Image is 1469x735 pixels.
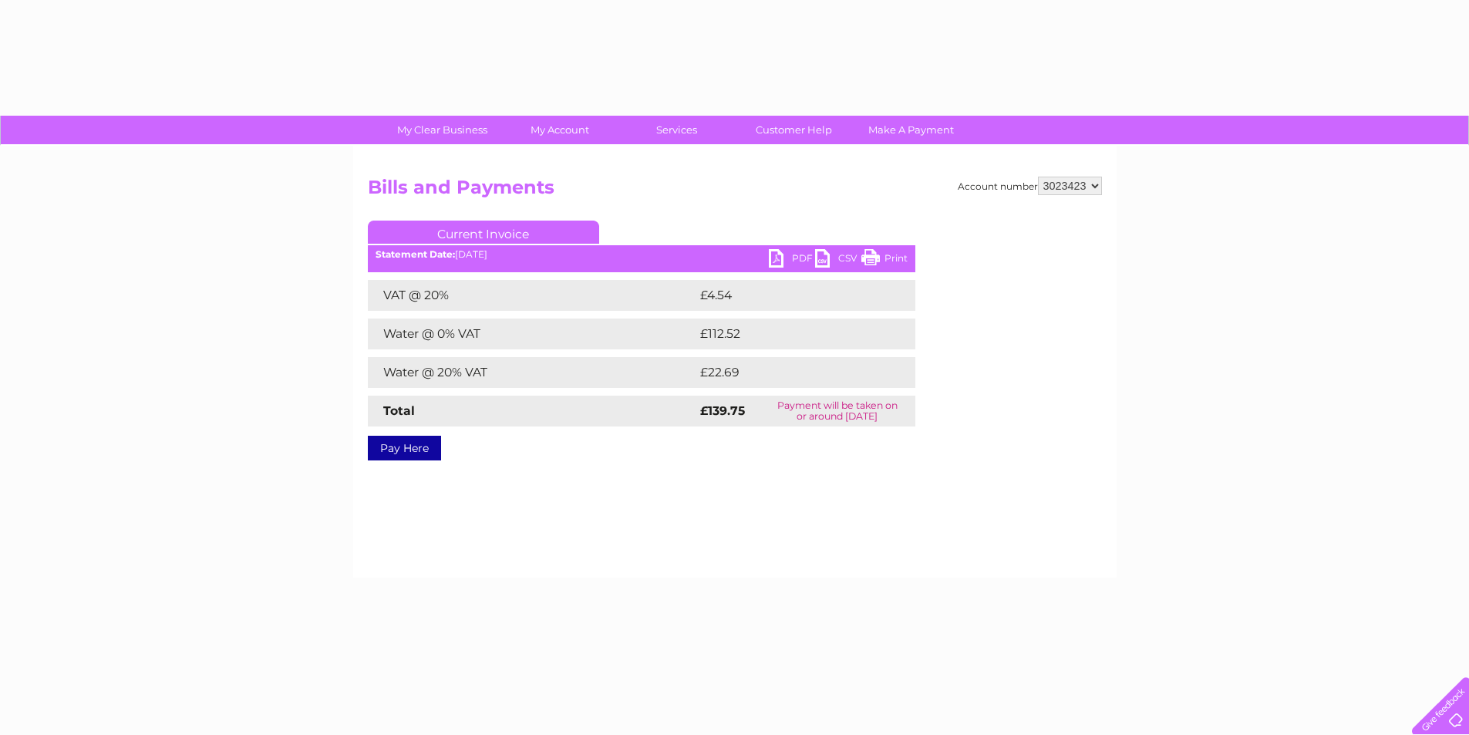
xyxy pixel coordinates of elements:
[760,396,915,427] td: Payment will be taken on or around [DATE]
[613,116,740,144] a: Services
[958,177,1102,195] div: Account number
[815,249,861,271] a: CSV
[769,249,815,271] a: PDF
[496,116,623,144] a: My Account
[368,357,696,388] td: Water @ 20% VAT
[368,221,599,244] a: Current Invoice
[368,249,915,260] div: [DATE]
[696,280,879,311] td: £4.54
[861,249,908,271] a: Print
[847,116,975,144] a: Make A Payment
[368,177,1102,206] h2: Bills and Payments
[368,436,441,460] a: Pay Here
[730,116,857,144] a: Customer Help
[696,319,885,349] td: £112.52
[700,403,745,418] strong: £139.75
[376,248,455,260] b: Statement Date:
[696,357,884,388] td: £22.69
[383,403,415,418] strong: Total
[368,280,696,311] td: VAT @ 20%
[368,319,696,349] td: Water @ 0% VAT
[379,116,506,144] a: My Clear Business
